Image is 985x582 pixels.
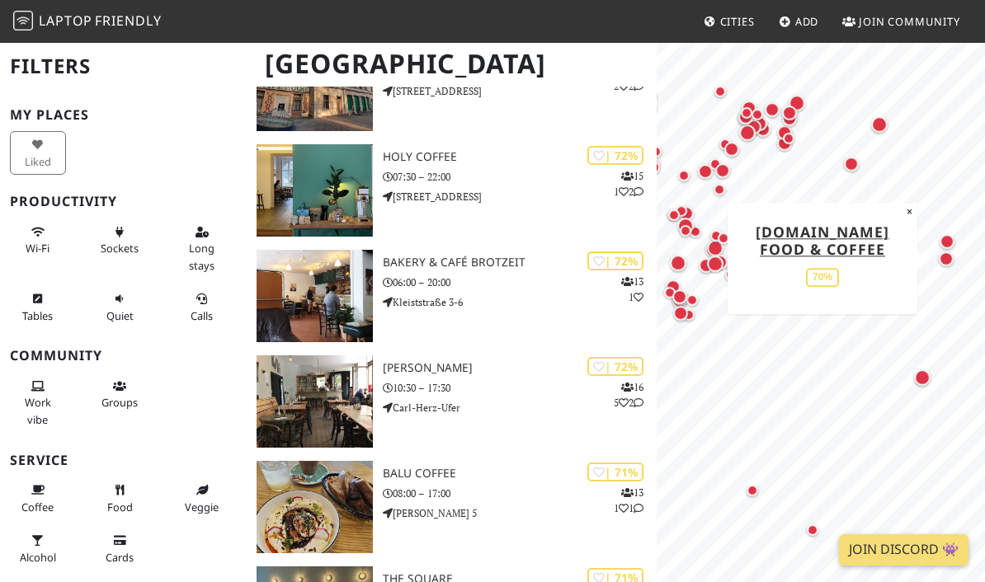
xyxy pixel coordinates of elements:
[383,467,657,481] h3: Balu Coffee
[653,276,686,309] div: Map marker
[174,285,230,329] button: Calls
[20,550,56,565] span: Alcohol
[664,297,697,330] div: Map marker
[106,550,134,565] span: Credit cards
[25,395,51,426] span: People working
[772,7,826,36] a: Add
[191,308,213,323] span: Video/audio calls
[679,215,712,248] div: Map marker
[667,159,700,192] div: Map marker
[614,168,643,199] p: 15 1 2
[703,173,736,206] div: Map marker
[174,476,230,520] button: Veggie
[614,485,643,516] p: 13 1 1
[729,101,762,134] div: Map marker
[665,195,698,228] div: Map marker
[10,476,66,520] button: Coffee
[106,308,134,323] span: Quiet
[383,150,657,164] h3: Holy Coffee
[835,148,868,181] div: Map marker
[780,87,813,120] div: Map marker
[768,127,801,160] div: Map marker
[257,355,374,448] img: A.Horn
[756,222,889,259] a: [DOMAIN_NAME] FOOD & COFFEE
[189,241,214,272] span: Long stays
[690,249,723,282] div: Map marker
[26,241,49,256] span: Stable Wi-Fi
[709,128,742,161] div: Map marker
[101,241,139,256] span: Power sockets
[768,116,801,149] div: Map marker
[257,250,374,342] img: Bakery & Café Brotzeit
[22,308,53,323] span: Work-friendly tables
[10,348,237,364] h3: Community
[10,453,237,468] h3: Service
[587,251,643,270] div: | 72%
[697,7,761,36] a: Cities
[836,7,967,36] a: Join Community
[39,12,92,30] span: Laptop
[383,361,657,375] h3: [PERSON_NAME]
[383,486,657,501] p: 08:00 – 17:00
[706,154,739,187] div: Map marker
[700,219,733,252] div: Map marker
[383,189,657,204] p: [STREET_ADDRESS]
[772,122,805,155] div: Map marker
[906,361,939,394] div: Map marker
[663,284,696,317] div: Map marker
[663,280,696,313] div: Map marker
[10,41,237,92] h2: Filters
[669,214,702,247] div: Map marker
[741,98,774,131] div: Map marker
[95,12,161,30] span: Friendly
[257,461,374,553] img: Balu Coffee
[10,194,237,209] h3: Productivity
[10,218,66,262] button: Wi-Fi
[756,93,789,126] div: Map marker
[13,7,162,36] a: LaptopFriendly LaptopFriendly
[92,218,148,262] button: Sockets
[107,500,133,514] span: Food
[247,355,657,448] a: A.Horn | 72% 1652 [PERSON_NAME] 10:30 – 17:30 Carl-Herz-Ufer
[10,107,237,123] h3: My Places
[704,75,737,108] div: Map marker
[247,144,657,237] a: Holy Coffee | 72% 1512 Holy Coffee 07:30 – 22:00 [STREET_ADDRESS]
[257,144,374,237] img: Holy Coffee
[931,225,964,258] div: Map marker
[621,274,643,305] p: 13 1
[185,500,219,514] span: Veggie
[930,242,963,275] div: Map marker
[699,148,732,181] div: Map marker
[730,96,763,129] div: Map marker
[10,373,66,433] button: Work vibe
[383,380,657,396] p: 10:30 – 17:30
[383,294,657,310] p: Kleiststraße 3-6
[383,169,657,185] p: 07:30 – 22:00
[773,96,806,129] div: Map marker
[21,500,54,514] span: Coffee
[252,41,654,87] h1: [GEOGRAPHIC_DATA]
[689,155,722,188] div: Map marker
[662,246,695,279] div: Map marker
[716,258,749,291] div: Map marker
[657,270,690,303] div: Map marker
[383,505,657,521] p: [PERSON_NAME] 5
[657,198,690,231] div: Map marker
[672,298,705,331] div: Map marker
[92,476,148,520] button: Food
[92,285,148,329] button: Quiet
[13,11,33,31] img: LaptopFriendly
[10,527,66,570] button: Alcohol
[92,527,148,570] button: Cards
[174,218,230,279] button: Long stays
[863,108,896,141] div: Map marker
[247,461,657,553] a: Balu Coffee | 71% 1311 Balu Coffee 08:00 – 17:00 [PERSON_NAME] 5
[101,395,138,410] span: Group tables
[699,247,732,280] div: Map marker
[707,222,740,255] div: Map marker
[383,275,657,290] p: 06:00 – 20:00
[733,92,766,124] div: Map marker
[859,14,960,29] span: Join Community
[587,357,643,376] div: | 72%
